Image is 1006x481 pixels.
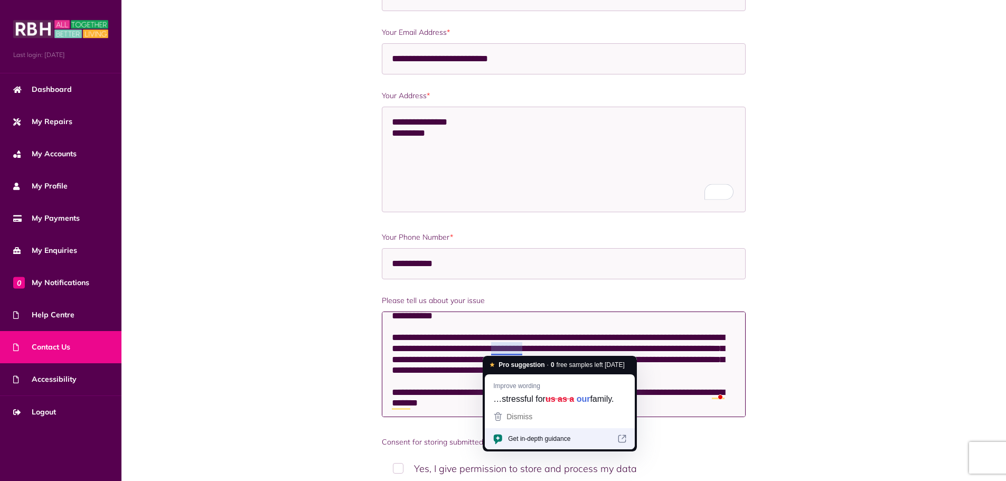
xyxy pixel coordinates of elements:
[382,437,746,448] label: Consent for storing submitted data
[382,90,746,101] label: Your Address
[382,27,746,38] label: Your Email Address
[13,18,108,40] img: MyRBH
[13,84,72,95] span: Dashboard
[13,374,77,385] span: Accessibility
[13,407,56,418] span: Logout
[13,277,25,288] span: 0
[13,181,68,192] span: My Profile
[13,245,77,256] span: My Enquiries
[382,295,746,306] label: Please tell us about your issue
[13,342,70,353] span: Contact Us
[13,277,89,288] span: My Notifications
[13,50,108,60] span: Last login: [DATE]
[13,213,80,224] span: My Payments
[13,148,77,159] span: My Accounts
[13,116,72,127] span: My Repairs
[382,312,746,417] textarea: To enrich screen reader interactions, please activate Accessibility in Grammarly extension settings
[13,309,74,320] span: Help Centre
[382,107,746,212] textarea: To enrich screen reader interactions, please activate Accessibility in Grammarly extension settings
[382,232,746,243] label: Your Phone Number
